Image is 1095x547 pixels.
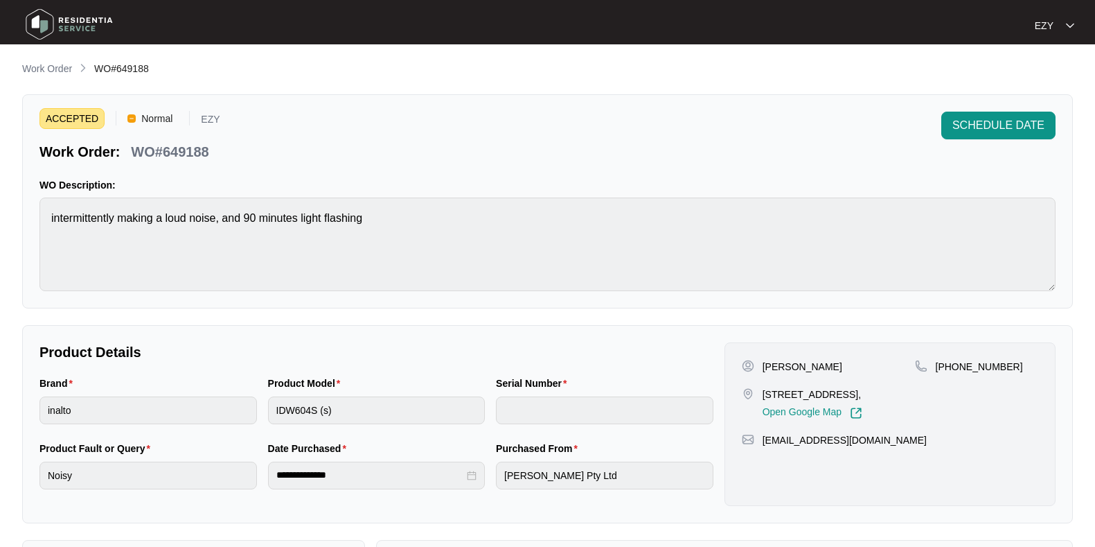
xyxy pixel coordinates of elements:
label: Date Purchased [268,442,352,455]
p: [PERSON_NAME] [763,360,842,374]
img: map-pin [742,388,754,400]
span: SCHEDULE DATE [952,117,1044,134]
img: map-pin [915,360,927,372]
input: Serial Number [496,397,713,424]
p: Work Order: [39,142,120,162]
textarea: intermittently making a loud noise, and 90 minutes light flashing [39,198,1056,291]
span: WO#649188 [94,63,149,74]
p: EZY [201,114,220,129]
img: dropdown arrow [1066,22,1074,29]
label: Product Model [268,376,346,390]
img: residentia service logo [21,3,118,45]
p: EZY [1035,19,1053,33]
img: Link-External [850,407,862,419]
img: Vercel Logo [127,114,136,123]
label: Product Fault or Query [39,442,156,455]
p: Product Details [39,342,713,362]
p: WO Description: [39,178,1056,192]
img: chevron-right [78,62,89,73]
input: Product Model [268,397,486,424]
button: SCHEDULE DATE [941,112,1056,139]
label: Purchased From [496,442,583,455]
input: Product Fault or Query [39,462,257,489]
input: Date Purchased [276,468,465,483]
p: WO#649188 [131,142,208,162]
p: [EMAIL_ADDRESS][DOMAIN_NAME] [763,433,927,447]
input: Brand [39,397,257,424]
a: Open Google Map [763,407,862,419]
img: user-pin [742,360,754,372]
span: Normal [136,108,178,129]
p: [PHONE_NUMBER] [936,360,1023,374]
label: Serial Number [496,376,572,390]
label: Brand [39,376,78,390]
input: Purchased From [496,462,713,489]
span: ACCEPTED [39,108,105,129]
p: [STREET_ADDRESS], [763,388,862,401]
img: map-pin [742,433,754,446]
p: Work Order [22,62,72,76]
a: Work Order [19,62,75,77]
